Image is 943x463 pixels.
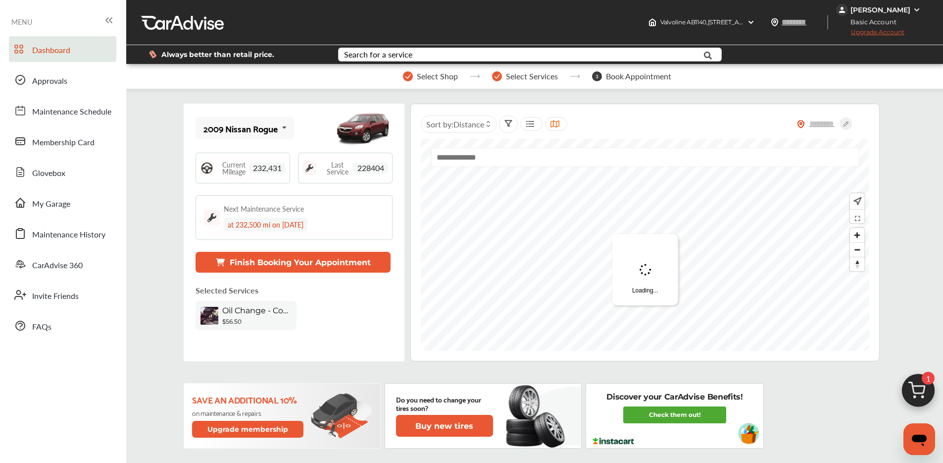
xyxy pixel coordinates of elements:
b: $56.50 [222,318,242,325]
span: Distance [453,118,484,130]
span: Maintenance Schedule [32,106,111,118]
img: jVpblrzwTbfkPYzPPzSLxeg0AAAAASUVORK5CYII= [836,4,848,16]
img: maintenance_logo [302,161,316,175]
span: Approvals [32,75,67,88]
span: My Garage [32,198,70,211]
span: Zoom out [850,243,864,257]
div: [PERSON_NAME] [850,5,910,14]
span: Invite Friends [32,290,79,303]
a: My Garage [9,190,116,216]
img: maintenance_logo [204,210,220,226]
span: Book Appointment [606,72,671,81]
span: Dashboard [32,44,70,57]
p: Do you need to change your tires soon? [396,395,493,412]
canvas: Map [421,139,869,351]
div: Next Maintenance Service [224,204,304,214]
div: at 232,500 mi on [DATE] [224,218,307,231]
span: Maintenance History [32,229,105,241]
a: CarAdvise 360 [9,251,116,277]
button: Upgrade membership [192,421,304,438]
img: mobile_4343_st0640_046.jpg [333,106,393,151]
button: Buy new tires [396,415,493,437]
p: Selected Services [196,285,258,296]
span: Oil Change - Conventional [222,306,292,315]
img: stepper-checkmark.b5569197.svg [403,71,413,81]
span: Valvoline AB1140 , [STREET_ADDRESS] Seekonk , MA 02771 [660,18,819,26]
img: oil-change-thumb.jpg [200,307,218,325]
span: 228404 [353,163,388,174]
span: Upgrade Account [836,28,904,41]
a: Dashboard [9,36,116,62]
span: MENU [11,18,32,26]
span: 1 [922,372,935,385]
div: Loading... [612,234,678,305]
a: Membership Card [9,128,116,154]
button: Zoom in [850,228,864,242]
img: update-membership.81812027.svg [311,393,372,439]
span: Sort by : [426,118,484,130]
img: dollor_label_vector.a70140d1.svg [149,50,156,58]
a: Maintenance History [9,221,116,246]
iframe: Button to launch messaging window [903,423,935,455]
a: FAQs [9,313,116,339]
button: Zoom out [850,242,864,257]
span: Glovebox [32,167,65,180]
img: location_vector.a44bc228.svg [771,18,779,26]
img: stepper-arrow.e24c07c6.svg [470,74,480,78]
p: Discover your CarAdvise Benefits! [606,392,743,403]
span: Always better than retail price. [161,51,274,58]
img: WGsFRI8htEPBVLJbROoPRyZpYNWhNONpIPPETTm6eUC0GeLEiAAAAAElFTkSuQmCC [913,6,921,14]
button: Reset bearing to north [850,257,864,271]
p: Save an additional 10% [192,394,305,405]
span: Membership Card [32,136,95,149]
img: header-divider.bc55588e.svg [827,15,828,30]
a: Approvals [9,67,116,93]
span: Basic Account [837,17,904,27]
img: header-home-logo.8d720a4f.svg [648,18,656,26]
span: CarAdvise 360 [32,259,83,272]
span: Select Services [506,72,558,81]
img: cart_icon.3d0951e8.svg [894,369,942,417]
span: Last Service [321,161,353,175]
a: Invite Friends [9,282,116,308]
div: Search for a service [344,51,412,58]
img: instacart-vehicle.0979a191.svg [738,423,759,444]
a: Maintenance Schedule [9,98,116,123]
span: 3 [592,71,602,81]
span: Current Mileage [219,161,249,175]
img: header-down-arrow.9dd2ce7d.svg [747,18,755,26]
img: location_vector_orange.38f05af8.svg [797,120,805,128]
span: 232,431 [249,163,286,174]
span: FAQs [32,321,51,334]
img: stepper-checkmark.b5569197.svg [492,71,502,81]
span: Select Shop [417,72,458,81]
p: on maintenance & repairs [192,409,305,417]
a: Glovebox [9,159,116,185]
img: steering_logo [200,161,214,175]
img: stepper-arrow.e24c07c6.svg [570,74,580,78]
div: 2009 Nissan Rogue [203,123,278,133]
button: Finish Booking Your Appointment [196,252,391,273]
a: Buy new tires [396,415,495,437]
img: new-tire.a0c7fe23.svg [505,381,570,451]
img: instacart-logo.217963cc.svg [592,438,636,445]
a: Check them out! [623,406,726,423]
img: recenter.ce011a49.svg [851,196,862,207]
